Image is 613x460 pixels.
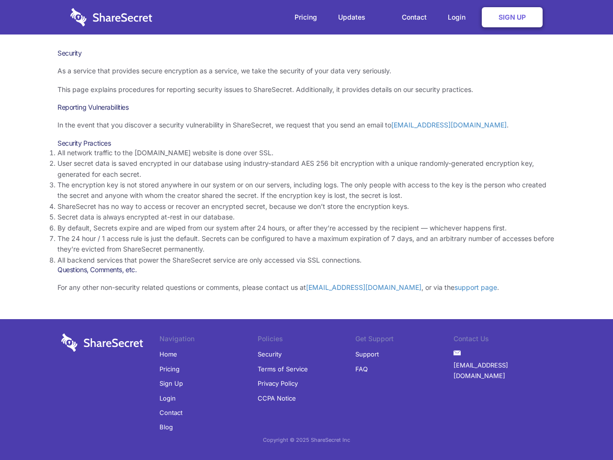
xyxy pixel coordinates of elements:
[159,391,176,405] a: Login
[57,223,556,233] li: By default, Secrets expire and are wiped from our system after 24 hours, or after they’re accesse...
[355,347,379,361] a: Support
[355,333,454,347] li: Get Support
[57,103,556,112] h3: Reporting Vulnerabilities
[391,121,507,129] a: [EMAIL_ADDRESS][DOMAIN_NAME]
[57,66,556,76] p: As a service that provides secure encryption as a service, we take the security of your data very...
[57,255,556,265] li: All backend services that power the ShareSecret service are only accessed via SSL connections.
[57,84,556,95] p: This page explains procedures for reporting security issues to ShareSecret. Additionally, it prov...
[355,362,368,376] a: FAQ
[57,120,556,130] p: In the event that you discover a security vulnerability in ShareSecret, we request that you send ...
[454,283,497,291] a: support page
[482,7,543,27] a: Sign Up
[57,201,556,212] li: ShareSecret has no way to access or recover an encrypted secret, because we don’t store the encry...
[159,333,258,347] li: Navigation
[57,212,556,222] li: Secret data is always encrypted at-rest in our database.
[57,49,556,57] h1: Security
[454,358,552,383] a: [EMAIL_ADDRESS][DOMAIN_NAME]
[159,376,183,391] a: Sign Up
[57,233,556,255] li: The 24 hour / 1 access rule is just the default. Secrets can be configured to have a maximum expi...
[61,333,143,352] img: logo-wordmark-white-trans-d4663122ce5f474addd5e946df7df03e33cb6a1c49d2221995e7729f52c070b2.svg
[57,139,556,148] h3: Security Practices
[159,347,177,361] a: Home
[258,333,356,347] li: Policies
[159,405,182,420] a: Contact
[57,158,556,180] li: User secret data is saved encrypted in our database using industry-standard AES 256 bit encryptio...
[258,391,296,405] a: CCPA Notice
[392,2,436,32] a: Contact
[57,265,556,274] h3: Questions, Comments, etc.
[258,362,308,376] a: Terms of Service
[159,362,180,376] a: Pricing
[70,8,152,26] img: logo-wordmark-white-trans-d4663122ce5f474addd5e946df7df03e33cb6a1c49d2221995e7729f52c070b2.svg
[57,148,556,158] li: All network traffic to the [DOMAIN_NAME] website is done over SSL.
[438,2,480,32] a: Login
[57,180,556,201] li: The encryption key is not stored anywhere in our system or on our servers, including logs. The on...
[258,376,298,391] a: Privacy Policy
[258,347,282,361] a: Security
[285,2,327,32] a: Pricing
[454,333,552,347] li: Contact Us
[306,283,421,291] a: [EMAIL_ADDRESS][DOMAIN_NAME]
[57,282,556,293] p: For any other non-security related questions or comments, please contact us at , or via the .
[159,420,173,434] a: Blog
